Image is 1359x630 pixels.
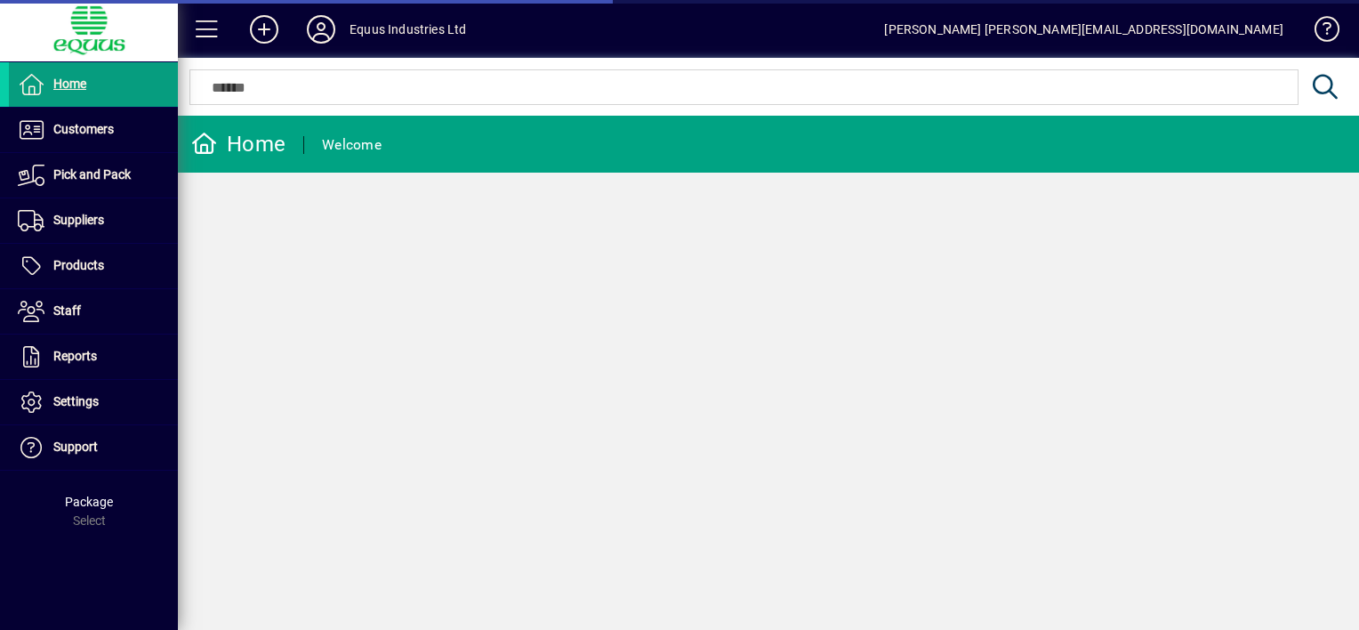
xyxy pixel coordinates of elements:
[53,258,104,272] span: Products
[350,15,467,44] div: Equus Industries Ltd
[236,13,293,45] button: Add
[191,130,285,158] div: Home
[53,394,99,408] span: Settings
[53,440,98,454] span: Support
[53,167,131,182] span: Pick and Pack
[9,244,178,288] a: Products
[9,289,178,334] a: Staff
[884,15,1283,44] div: [PERSON_NAME] [PERSON_NAME][EMAIL_ADDRESS][DOMAIN_NAME]
[53,122,114,136] span: Customers
[65,495,113,509] span: Package
[322,131,382,159] div: Welcome
[9,153,178,198] a: Pick and Pack
[9,108,178,152] a: Customers
[53,349,97,363] span: Reports
[9,380,178,424] a: Settings
[53,303,81,318] span: Staff
[9,335,178,379] a: Reports
[53,77,86,91] span: Home
[53,213,104,227] span: Suppliers
[1301,4,1337,61] a: Knowledge Base
[293,13,350,45] button: Profile
[9,198,178,243] a: Suppliers
[9,425,178,470] a: Support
